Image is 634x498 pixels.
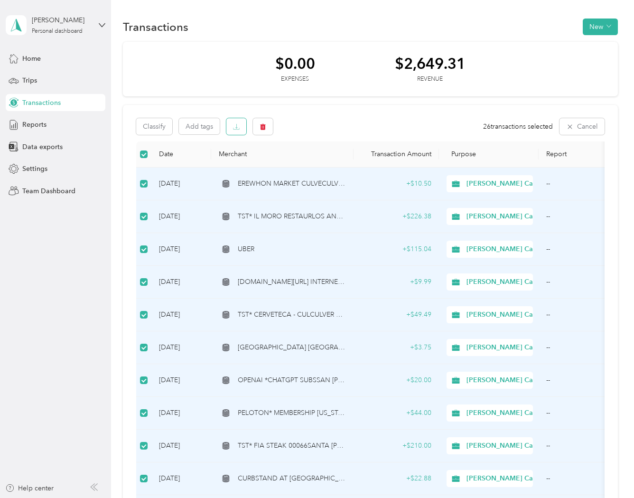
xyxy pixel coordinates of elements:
[238,375,346,385] span: OPENAI *CHATGPT SUBSSAN [PERSON_NAME]
[395,75,466,84] div: Revenue
[136,118,172,135] button: Classify
[466,211,574,222] span: [PERSON_NAME] Capital Partners
[151,331,211,364] td: [DATE]
[151,200,211,233] td: [DATE]
[583,19,618,35] button: New
[539,299,634,331] td: --
[22,75,37,85] span: Trips
[395,55,466,72] div: $2,649.31
[539,430,634,462] td: --
[483,122,553,132] span: 26 transactions selected
[539,168,634,200] td: --
[151,168,211,200] td: [DATE]
[238,408,346,418] span: PELOTON* MEMBERSHIP [US_STATE][GEOGRAPHIC_DATA] [GEOGRAPHIC_DATA]
[22,120,47,130] span: Reports
[151,397,211,430] td: [DATE]
[466,310,574,320] span: [PERSON_NAME] Capital Partners
[5,483,54,493] button: Help center
[22,54,41,64] span: Home
[238,473,346,484] span: CURBSTAND AT [GEOGRAPHIC_DATA] Hills CA
[466,408,574,418] span: [PERSON_NAME] Capital Partners
[361,408,431,418] div: + $44.00
[539,266,634,299] td: --
[361,179,431,189] div: + $10.50
[354,141,439,168] th: Transaction Amount
[238,277,346,287] span: [DOMAIN_NAME][URL] INTERNET CHARGE CA
[466,441,574,451] span: [PERSON_NAME] Capital Partners
[466,277,574,287] span: [PERSON_NAME] Capital Partners
[151,266,211,299] td: [DATE]
[466,473,574,484] span: [PERSON_NAME] Capital Partners
[151,462,211,495] td: [DATE]
[539,397,634,430] td: --
[361,310,431,320] div: + $49.49
[151,299,211,331] td: [DATE]
[466,244,574,254] span: [PERSON_NAME] Capital Partners
[238,342,346,353] span: [GEOGRAPHIC_DATA] [GEOGRAPHIC_DATA] [GEOGRAPHIC_DATA] [GEOGRAPHIC_DATA]
[22,186,75,196] span: Team Dashboard
[238,244,254,254] span: UBER
[581,445,634,498] iframe: Everlance-gr Chat Button Frame
[539,364,634,397] td: --
[466,375,574,385] span: [PERSON_NAME] Capital Partners
[275,55,315,72] div: $0.00
[361,211,431,222] div: + $226.38
[539,200,634,233] td: --
[361,244,431,254] div: + $115.04
[447,150,476,158] span: Purpose
[238,211,346,222] span: TST* IL MORO RESTAURLOS ANGELES CA
[238,441,346,451] span: TST* FIA STEAK 00066SANTA [PERSON_NAME] CA
[238,179,346,189] span: EREWHON MARKET CULVECULVER CITY CA
[361,342,431,353] div: + $3.75
[539,233,634,266] td: --
[466,342,574,353] span: [PERSON_NAME] Capital Partners
[275,75,315,84] div: Expenses
[361,277,431,287] div: + $9.99
[32,15,91,25] div: [PERSON_NAME]
[22,164,47,174] span: Settings
[539,462,634,495] td: --
[361,473,431,484] div: + $22.88
[211,141,354,168] th: Merchant
[123,22,188,32] h1: Transactions
[22,142,63,152] span: Data exports
[559,118,605,135] button: Cancel
[539,331,634,364] td: --
[539,141,634,168] th: Report
[32,28,83,34] div: Personal dashboard
[238,310,346,320] span: TST* CERVETECA - CULCULVER CITY CA
[361,375,431,385] div: + $20.00
[151,364,211,397] td: [DATE]
[151,141,211,168] th: Date
[466,179,574,189] span: [PERSON_NAME] Capital Partners
[151,233,211,266] td: [DATE]
[22,98,61,108] span: Transactions
[179,118,220,134] button: Add tags
[361,441,431,451] div: + $210.00
[151,430,211,462] td: [DATE]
